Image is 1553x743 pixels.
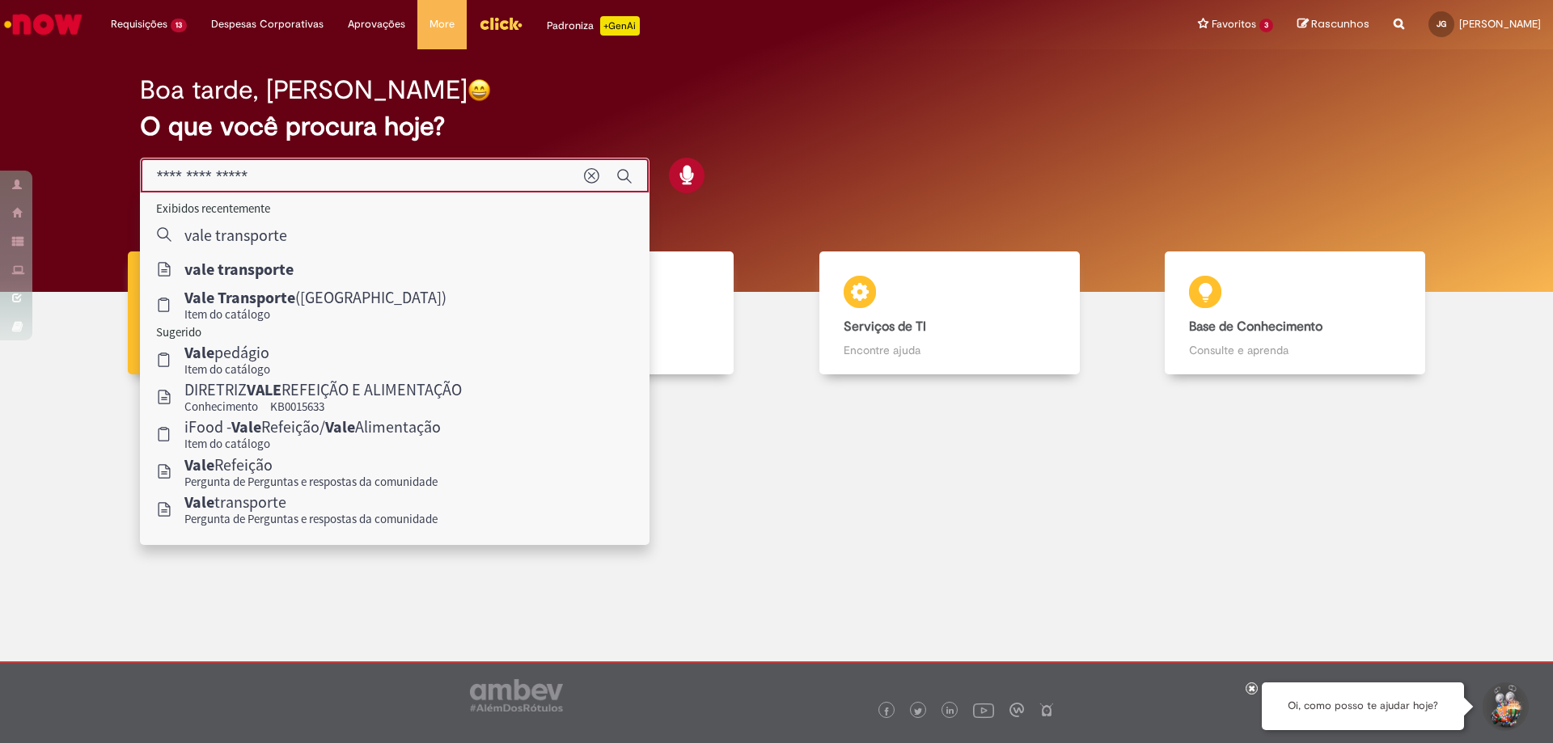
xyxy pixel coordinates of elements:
[2,8,85,40] img: ServiceNow
[111,16,167,32] span: Requisições
[1189,342,1401,358] p: Consulte e aprenda
[973,699,994,720] img: logo_footer_youtube.png
[1311,16,1369,32] span: Rascunhos
[1212,16,1256,32] span: Favoritos
[776,251,1123,375] a: Serviços de TI Encontre ajuda
[468,78,491,102] img: happy-face.png
[470,679,563,711] img: logo_footer_ambev_rotulo_gray.png
[479,11,523,36] img: click_logo_yellow_360x200.png
[140,112,1414,141] h2: O que você procura hoje?
[1480,682,1529,731] button: Iniciar Conversa de Suporte
[1437,19,1446,29] span: JG
[946,707,954,716] img: logo_footer_linkedin.png
[1262,682,1464,730] div: Oi, como posso te ajudar hoje?
[844,319,926,335] b: Serviços de TI
[1189,319,1322,335] b: Base de Conhecimento
[348,16,405,32] span: Aprovações
[1039,703,1054,717] img: logo_footer_naosei.png
[430,16,455,32] span: More
[1259,19,1273,32] span: 3
[171,19,187,32] span: 13
[914,707,922,716] img: logo_footer_twitter.png
[1009,703,1024,717] img: logo_footer_workplace.png
[211,16,324,32] span: Despesas Corporativas
[140,76,468,104] h2: Boa tarde, [PERSON_NAME]
[85,251,431,375] a: Tirar dúvidas Tirar dúvidas com Lupi Assist e Gen Ai
[600,16,640,36] p: +GenAi
[547,16,640,36] div: Padroniza
[1123,251,1469,375] a: Base de Conhecimento Consulte e aprenda
[1297,17,1369,32] a: Rascunhos
[844,342,1056,358] p: Encontre ajuda
[882,707,891,716] img: logo_footer_facebook.png
[1459,17,1541,31] span: [PERSON_NAME]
